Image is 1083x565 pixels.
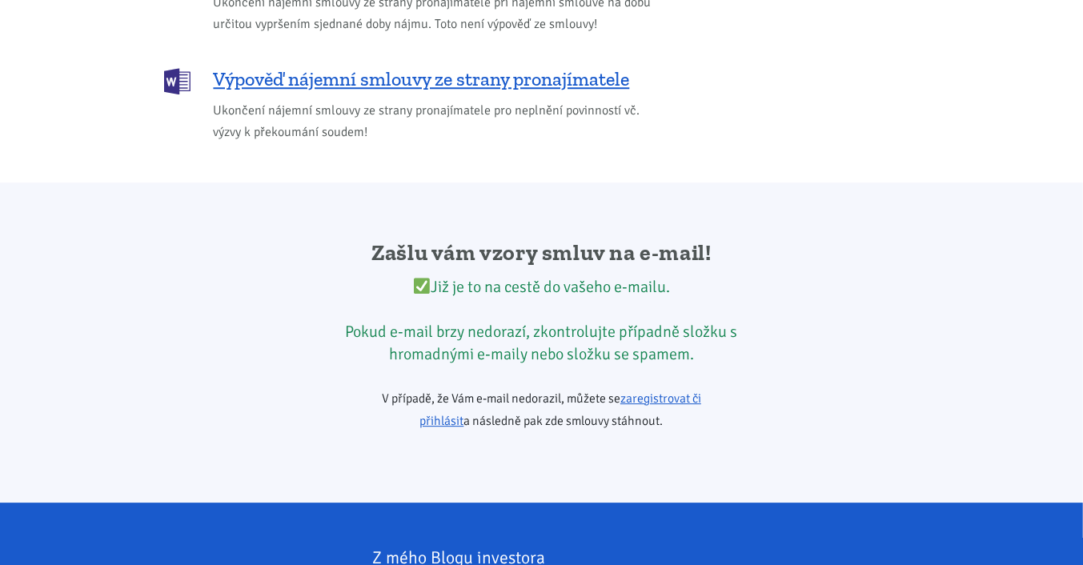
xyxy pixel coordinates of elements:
a: zaregistrovat či přihlásit [420,391,702,429]
span: Výpověď nájemní smlouvy ze strany pronajímatele [214,66,630,92]
span: Ukončení nájemní smlouvy ze strany pronajímatele pro neplnění povinností vč. výzvy k překoumání s... [214,100,660,143]
div: Již je to na cestě do vašeho e-mailu. Pokud e-mail brzy nedorazí, zkontrolujte případně složku s ... [336,276,747,366]
h2: Zašlu vám vzory smluv na e-mail! [336,238,747,267]
img: DOCX (Word) [164,68,191,94]
p: V případě, že Vám e-mail nedorazil, můžete se a následně pak zde smlouvy stáhnout. [336,387,747,432]
a: Výpověď nájemní smlouvy ze strany pronajímatele [164,66,660,93]
img: ✅ [414,278,430,294]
